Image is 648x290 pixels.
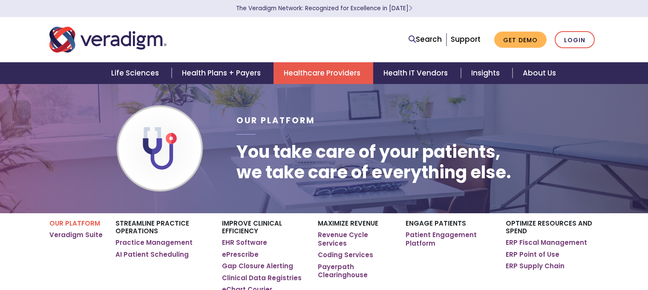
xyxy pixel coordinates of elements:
[115,238,193,247] a: Practice Management
[409,34,442,45] a: Search
[451,34,481,44] a: Support
[222,238,267,247] a: EHR Software
[49,231,103,239] a: Veradigm Suite
[409,4,412,12] span: Learn More
[115,250,189,259] a: AI Patient Scheduling
[318,231,392,247] a: Revenue Cycle Services
[236,4,412,12] a: The Veradigm Network: Recognized for Excellence in [DATE]Learn More
[236,142,511,183] h1: You take care of your patients, we take care of everything else.
[222,250,259,259] a: ePrescribe
[406,231,493,247] a: Patient Engagement Platform
[222,262,293,270] a: Gap Closure Alerting
[461,62,513,84] a: Insights
[494,32,547,48] a: Get Demo
[506,238,587,247] a: ERP Fiscal Management
[101,62,172,84] a: Life Sciences
[506,262,564,270] a: ERP Supply Chain
[222,274,302,282] a: Clinical Data Registries
[172,62,274,84] a: Health Plans + Payers
[506,250,559,259] a: ERP Point of Use
[318,263,392,279] a: Payerpath Clearinghouse
[49,26,167,54] img: Veradigm logo
[373,62,461,84] a: Health IT Vendors
[318,251,373,259] a: Coding Services
[513,62,566,84] a: About Us
[274,62,373,84] a: Healthcare Providers
[555,31,595,49] a: Login
[236,115,315,126] span: Our Platform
